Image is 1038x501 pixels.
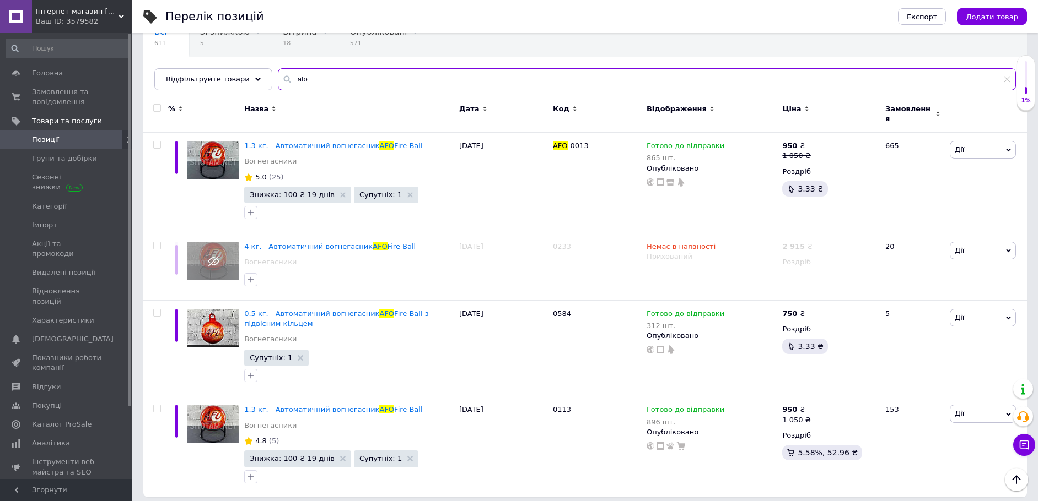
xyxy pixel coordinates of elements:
span: 18 [283,39,316,47]
button: Додати товар [957,8,1027,25]
div: Роздріб [782,324,876,334]
div: Роздріб [782,431,876,440]
span: Інтернет-магазин shotam.net [36,7,119,17]
a: Вогнегасники [244,421,297,431]
span: 3.33 ₴ [798,342,823,351]
div: ₴ [782,405,810,415]
div: Ваш ID: 3579582 [36,17,132,26]
span: -0013 [568,141,589,150]
span: Відображення [647,104,707,114]
span: 0233 [553,242,571,251]
div: Прихований [647,252,777,262]
span: AFO [373,242,388,251]
div: 865 шт. [647,154,724,162]
span: AFO [553,141,568,150]
span: 1.3 кг. - Автоматичний вогнегасник [244,405,379,413]
div: Опубліковано [647,164,777,173]
div: 1 050 ₴ [782,151,810,161]
span: Готово до відправки [647,309,724,321]
div: 312 шт. [647,322,724,330]
div: 153 [879,396,947,497]
div: ₴ [782,242,813,252]
div: Перелік позицій [165,11,264,23]
span: Відгуки [32,382,61,392]
span: Дії [955,313,964,322]
a: 1.3 кг. - Автоматичний вогнегасникAFOFire Ball [244,405,422,413]
div: ₴ [782,141,810,151]
div: 5 [879,300,947,396]
span: Ціна [782,104,801,114]
span: 571 [350,39,407,47]
span: Знижка: 100 ₴ 19 днів [250,455,335,462]
button: Чат з покупцем [1013,434,1035,456]
span: Групи та добірки [32,154,97,164]
b: 2 915 [782,242,805,251]
div: Опубліковано [647,427,777,437]
span: 4.8 [255,437,267,445]
span: Супутніх: 1 [359,455,402,462]
span: Код [553,104,569,114]
input: Пошук [6,39,130,58]
span: Приховані [154,69,199,79]
span: Аналітика [32,438,70,448]
span: AFO [379,141,394,150]
b: 950 [782,405,797,413]
span: Знижка: 100 ₴ 19 днів [250,191,335,198]
span: % [168,104,175,114]
span: 611 [154,39,167,47]
img: 1.3 кг. - Автоматический огнетушитель AFO Fire Ball [187,141,239,179]
div: 1 050 ₴ [782,415,810,425]
a: 0.5 кг. - Автоматичний вогнегасникAFOFire Ball з підвісним кільцем [244,309,428,328]
span: Імпорт [32,220,57,230]
div: 896 шт. [647,418,724,426]
span: Fire Ball з підвісним кільцем [244,309,428,328]
span: 5.58%, 52.96 ₴ [798,448,858,457]
span: Головна [32,68,63,78]
span: AFO [379,405,394,413]
span: Покупці [32,401,62,411]
div: [DATE] [456,133,550,233]
span: Fire Ball [388,242,416,251]
span: Експорт [907,13,938,21]
span: AFO [379,309,394,318]
span: Супутніх: 1 [359,191,402,198]
img: 0.5 кг. - Автоматический огнетушитель AFO Fire Ball с подвесным кольцом [187,309,239,347]
div: Опубліковано [647,331,777,341]
span: 0.5 кг. - Автоматичний вогнегасник [244,309,379,318]
span: Інструменти веб-майстра та SEO [32,457,102,477]
a: 1.3 кг. - Автоматичний вогнегасникAFOFire Ball [244,141,422,150]
span: Позиції [32,135,59,145]
span: Каталог ProSale [32,420,92,429]
b: 950 [782,141,797,150]
b: 750 [782,309,797,318]
span: 0113 [553,405,571,413]
div: 1% [1017,97,1035,105]
div: 665 [879,133,947,233]
div: Роздріб [782,167,876,177]
a: Вогнегасники [244,156,297,166]
span: Дата [459,104,480,114]
img: 4 кг. - Автоматический огнетушитель AFO Fire Ball [187,242,239,280]
span: Товари та послуги [32,116,102,126]
span: Додати товар [966,13,1018,21]
span: (25) [269,173,284,181]
a: Вогнегасники [244,334,297,344]
button: Експорт [898,8,946,25]
span: Fire Ball [394,141,422,150]
span: Готово до відправки [647,405,724,417]
img: 1.3 кг. - Автоматический огнетушитель AFO Fire Ball [187,405,239,443]
div: ₴ [782,309,805,319]
span: 1.3 кг. - Автоматичний вогнегасник [244,141,379,150]
span: Назва [244,104,268,114]
span: 5 [200,39,250,47]
a: 4 кг. - Автоматичний вогнегасникAFOFire Ball [244,242,416,251]
a: Вогнегасники [244,257,297,267]
div: 20 [879,233,947,300]
span: Дії [955,145,964,154]
span: Супутніх: 1 [250,354,292,361]
span: Дії [955,409,964,417]
span: Всі [154,27,167,37]
span: Готово до відправки [647,141,724,153]
span: Fire Ball [394,405,422,413]
span: Дії [955,246,964,254]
